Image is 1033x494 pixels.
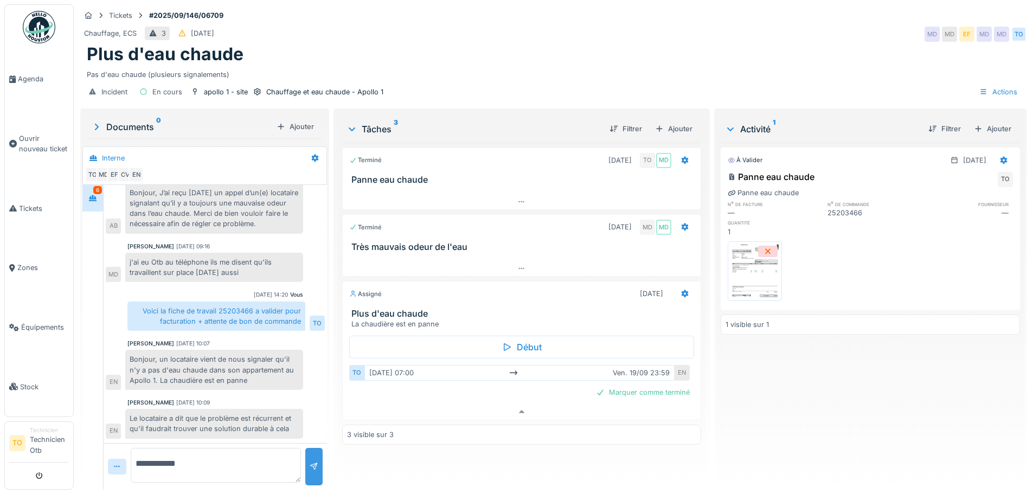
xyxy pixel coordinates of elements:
[19,133,69,154] span: Ouvrir nouveau ticket
[125,350,303,390] div: Bonjour, un locataire vient de nous signaler qu'il n'y a pas d'eau chaude dans son appartement au...
[728,170,814,183] div: Panne eau chaude
[30,426,69,460] li: Technicien Otb
[5,238,73,298] a: Zones
[605,121,646,136] div: Filtrer
[87,44,243,65] h1: Plus d'eau chaude
[176,339,210,348] div: [DATE] 10:07
[827,208,920,218] div: 25203466
[656,153,671,168] div: MD
[608,155,632,165] div: [DATE]
[204,87,248,97] div: apollo 1 - site
[728,201,820,208] h6: n° de facture
[106,267,121,282] div: MD
[608,222,632,232] div: [DATE]
[84,28,137,39] div: Chauffage, ECS
[129,167,144,182] div: EN
[728,227,820,237] div: 1
[19,203,69,214] span: Tickets
[9,435,25,451] li: TO
[5,49,73,109] a: Agenda
[106,424,121,439] div: EN
[640,220,655,235] div: MD
[127,399,174,407] div: [PERSON_NAME]
[145,10,228,21] strong: #2025/09/146/06709
[726,319,769,330] div: 1 visible sur 1
[107,167,122,182] div: EF
[106,375,121,390] div: EN
[176,399,210,407] div: [DATE] 10:09
[394,123,398,136] sup: 3
[17,262,69,273] span: Zones
[87,65,1020,80] div: Pas d'eau chaude (plusieurs signalements)
[85,167,100,182] div: TO
[994,27,1009,42] div: MD
[977,27,992,42] div: MD
[127,242,174,251] div: [PERSON_NAME]
[347,429,394,440] div: 3 visible sur 3
[127,301,305,331] div: Voici la fiche de travail 25203466 a valider pour facturation + attente de bon de commande
[5,179,73,239] a: Tickets
[651,121,697,136] div: Ajouter
[272,119,318,134] div: Ajouter
[925,27,940,42] div: MD
[176,242,210,251] div: [DATE] 09:16
[152,87,182,97] div: En cours
[254,291,288,299] div: [DATE] 14:20
[351,175,696,185] h3: Panne eau chaude
[728,188,799,198] div: Panne eau chaude
[959,27,974,42] div: EF
[21,322,69,332] span: Équipements
[9,426,69,463] a: TO TechnicienTechnicien Otb
[970,121,1016,136] div: Ajouter
[290,291,303,299] div: Vous
[728,219,820,226] h6: quantité
[30,426,69,434] div: Technicien
[920,208,1013,218] div: —
[773,123,775,136] sup: 1
[592,385,694,400] div: Marquer comme terminé
[349,290,382,299] div: Assigné
[924,121,965,136] div: Filtrer
[675,365,690,381] div: EN
[266,87,383,97] div: Chauffage et eau chaude - Apollo 1
[640,153,655,168] div: TO
[942,27,957,42] div: MD
[125,409,303,438] div: Le locataire a dit que le problème est récurrent et qu'il faudrait trouver une solution durable à...
[728,208,820,218] div: —
[827,201,920,208] h6: n° de commande
[109,10,132,21] div: Tickets
[349,336,694,358] div: Début
[106,219,121,234] div: AB
[974,84,1022,100] div: Actions
[347,123,600,136] div: Tâches
[156,120,161,133] sup: 0
[102,153,125,163] div: Interne
[364,365,674,381] div: [DATE] 07:00 ven. 19/09 23:59
[18,74,69,84] span: Agenda
[162,28,166,39] div: 3
[101,87,127,97] div: Incident
[91,120,272,133] div: Documents
[998,172,1013,187] div: TO
[963,155,986,165] div: [DATE]
[728,156,762,165] div: À valider
[20,382,69,392] span: Stock
[310,316,325,331] div: TO
[93,186,102,194] div: 6
[349,365,364,381] div: TO
[730,244,779,298] img: wtgox30o26socuqk8dd7ohkav511
[1011,27,1026,42] div: TO
[656,220,671,235] div: MD
[191,28,214,39] div: [DATE]
[125,183,303,234] div: Bonjour, J’ai reçu [DATE] un appel d’un(e) locataire signalant qu’il y a toujours une mauvaise od...
[725,123,920,136] div: Activité
[96,167,111,182] div: MD
[640,288,663,299] div: [DATE]
[351,309,696,319] h3: Plus d'eau chaude
[23,11,55,43] img: Badge_color-CXgf-gQk.svg
[118,167,133,182] div: CV
[349,223,382,232] div: Terminé
[351,319,696,329] div: La chaudière est en panne
[127,339,174,348] div: [PERSON_NAME]
[349,156,382,165] div: Terminé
